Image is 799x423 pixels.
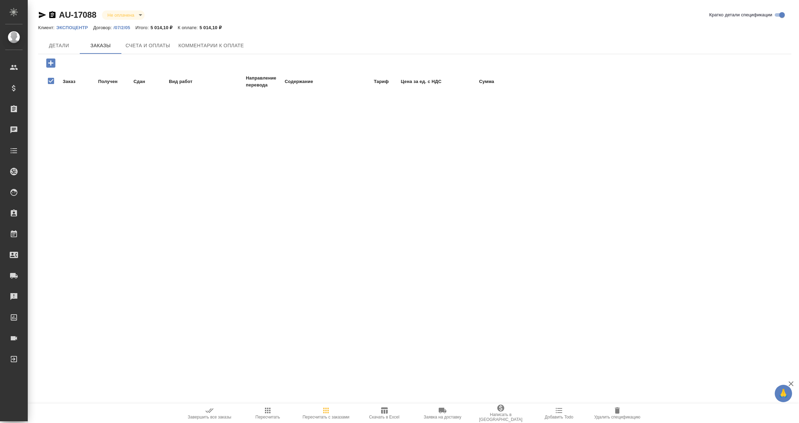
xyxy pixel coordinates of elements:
p: 5 014,10 ₽ [151,25,178,30]
td: Вид работ [169,74,245,89]
p: 5 014,10 ₽ [199,25,227,30]
span: Заказы [84,41,117,50]
td: Заказ [62,74,97,89]
span: Комментарии к оплате [179,41,244,50]
td: Цена за ед. с НДС [390,74,442,89]
button: Не оплачена [105,12,136,18]
td: Содержание [284,74,340,89]
button: Добавить заказ [41,56,60,70]
td: Направление перевода [246,74,284,89]
button: 🙏 [775,385,792,402]
a: AU-17088 [59,10,96,19]
td: Сумма [443,74,495,89]
a: /07/2/05 [113,24,135,30]
p: ЭКСПОЦЕНТР [56,25,93,30]
p: /07/2/05 [113,25,135,30]
button: Скопировать ссылку для ЯМессенджера [38,11,46,19]
td: Сдан [133,74,168,89]
p: К оплате: [178,25,200,30]
a: ЭКСПОЦЕНТР [56,24,93,30]
span: Счета и оплаты [126,41,170,50]
button: Скопировать ссылку [48,11,57,19]
span: Кратко детали спецификации [709,11,772,18]
p: Договор: [93,25,114,30]
p: Итого: [135,25,150,30]
td: Получен [98,74,132,89]
p: Клиент: [38,25,56,30]
div: Не оплачена [102,10,145,20]
span: 🙏 [777,386,789,401]
td: Тариф [341,74,389,89]
span: Детали [42,41,76,50]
